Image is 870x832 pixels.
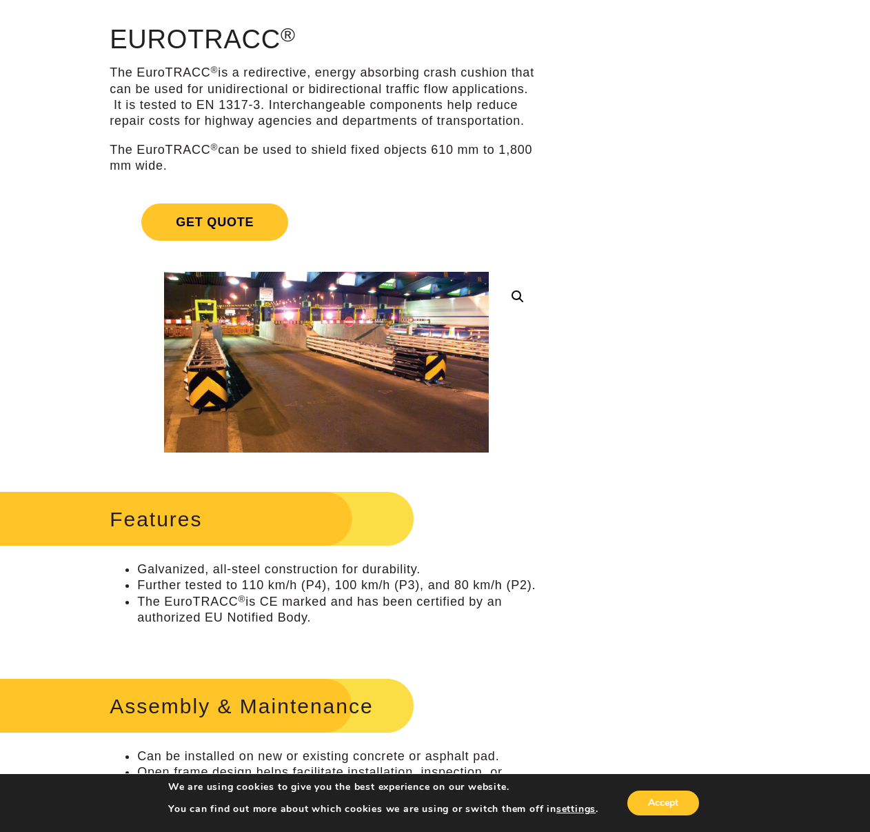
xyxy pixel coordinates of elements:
sup: ® [211,65,219,75]
sup: ® [211,142,219,152]
span: Get Quote [141,204,288,241]
li: The EuroTRACC is CE marked and has been certified by an authorized EU Notified Body. [137,594,543,626]
li: Open frame design helps facilitate installation, inspection, or repair. [137,764,543,797]
li: Can be installed on new or existing concrete or asphalt pad. [137,749,543,764]
button: Accept [627,791,699,815]
button: settings [556,803,596,815]
p: You can find out more about which cookies we are using or switch them off in . [168,803,598,815]
p: We are using cookies to give you the best experience on our website. [168,781,598,793]
li: Further tested to 110 km/h (P4), 100 km/h (P3), and 80 km/h (P2). [137,577,543,593]
sup: ® [239,594,246,604]
h1: EuroTRACC [110,26,543,55]
a: Get Quote [110,187,543,257]
li: Galvanized, all-steel construction for durability. [137,562,543,577]
p: The EuroTRACC is a redirective, energy absorbing crash cushion that can be used for unidirectiona... [110,65,543,130]
p: The EuroTRACC can be used to shield fixed objects 610 mm to 1,800 mm wide. [110,142,543,175]
sup: ® [281,23,296,46]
